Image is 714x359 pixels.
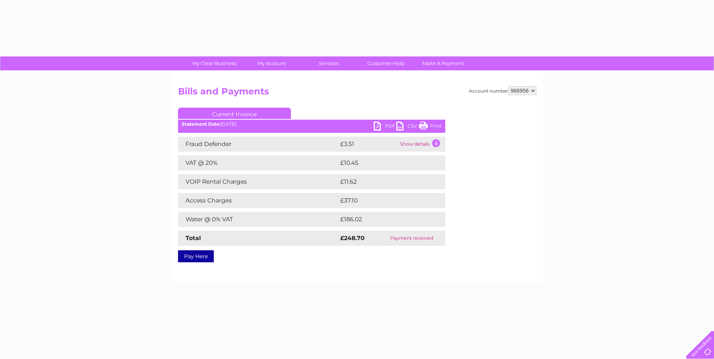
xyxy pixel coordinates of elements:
td: VOIP Rental Charges [178,174,338,189]
a: Make A Payment [412,56,474,70]
td: Fraud Defender [178,137,338,152]
a: Pay Here [178,250,214,262]
strong: £248.70 [340,234,365,242]
td: £10.45 [338,155,429,170]
a: Customer Help [355,56,417,70]
a: Current Invoice [178,108,291,119]
td: Water @ 0% VAT [178,212,338,227]
div: [DATE] [178,122,445,127]
td: £11.62 [338,174,429,189]
h2: Bills and Payments [178,86,536,100]
a: My Clear Business [183,56,245,70]
a: My Account [241,56,303,70]
td: Payment received [379,231,445,246]
div: Account number [469,86,536,95]
a: PDF [374,122,396,132]
td: Show details [398,137,445,152]
strong: Total [186,234,201,242]
td: £37.10 [338,193,429,208]
td: VAT @ 20% [178,155,338,170]
a: Services [298,56,360,70]
td: Access Charges [178,193,338,208]
a: Print [419,122,441,132]
td: £3.51 [338,137,398,152]
b: Statement Date: [182,121,221,127]
a: CSV [396,122,419,132]
td: £186.02 [338,212,432,227]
